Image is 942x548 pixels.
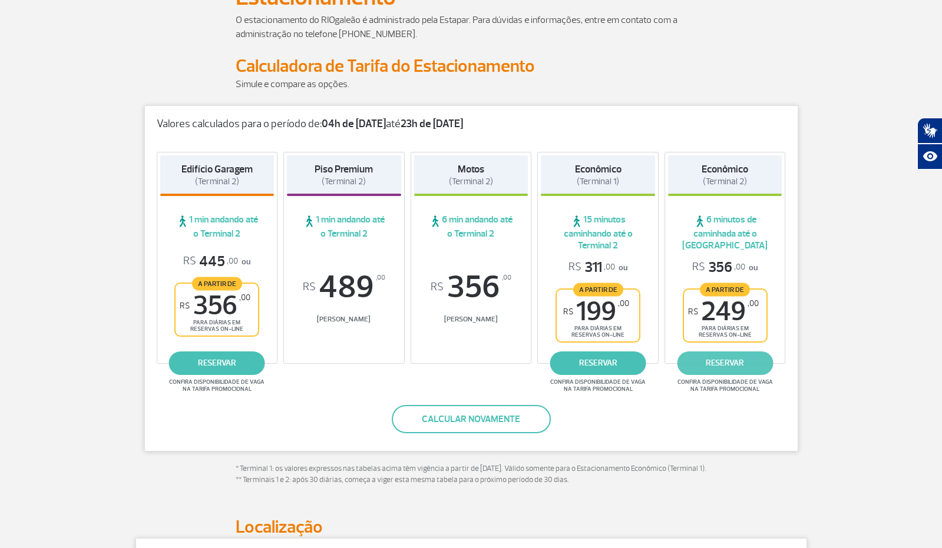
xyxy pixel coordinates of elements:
[180,301,190,311] sup: R$
[550,351,646,375] a: reservar
[567,325,629,338] span: para diárias em reservas on-line
[458,163,484,175] strong: Motos
[157,118,786,131] p: Valores calculados para o período de: até
[236,516,707,538] h2: Localização
[700,283,750,296] span: A partir de
[563,298,629,325] span: 199
[236,463,707,486] p: * Terminal 1: os valores expressos nas tabelas acima têm vigência a partir de [DATE]. Válido some...
[692,258,758,277] p: ou
[322,117,386,131] strong: 04h de [DATE]
[401,117,463,131] strong: 23h de [DATE]
[239,293,250,303] sup: ,00
[414,214,528,240] span: 6 min andando até o Terminal 2
[917,118,942,144] button: Abrir tradutor de língua de sinais.
[688,298,759,325] span: 249
[703,176,747,187] span: (Terminal 2)
[688,307,698,317] sup: R$
[577,176,619,187] span: (Terminal 1)
[431,281,444,294] sup: R$
[694,325,756,338] span: para diárias em reservas on-line
[414,271,528,303] span: 356
[186,319,248,333] span: para diárias em reservas on-line
[181,163,253,175] strong: Edifício Garagem
[287,271,401,303] span: 489
[748,298,759,308] sup: ,00
[303,281,316,294] sup: R$
[167,378,266,393] span: Confira disponibilidade de vaga na tarifa promocional
[563,307,573,317] sup: R$
[541,214,655,251] span: 15 minutos caminhando até o Terminal 2
[575,163,622,175] strong: Econômico
[376,271,385,284] sup: ,00
[702,163,748,175] strong: Econômico
[315,163,373,175] strong: Piso Premium
[917,144,942,170] button: Abrir recursos assistivos.
[917,118,942,170] div: Plugin de acessibilidade da Hand Talk.
[183,253,250,271] p: ou
[287,214,401,240] span: 1 min andando até o Terminal 2
[392,405,551,433] button: Calcular novamente
[568,258,627,277] p: ou
[183,253,238,271] span: 445
[414,315,528,324] span: [PERSON_NAME]
[236,77,707,91] p: Simule e compare as opções.
[236,13,707,41] p: O estacionamento do RIOgaleão é administrado pela Estapar. Para dúvidas e informações, entre em c...
[195,176,239,187] span: (Terminal 2)
[169,351,265,375] a: reservar
[676,378,775,393] span: Confira disponibilidade de vaga na tarifa promocional
[322,176,366,187] span: (Terminal 2)
[692,258,745,277] span: 356
[668,214,782,251] span: 6 minutos de caminhada até o [GEOGRAPHIC_DATA]
[449,176,493,187] span: (Terminal 2)
[502,271,511,284] sup: ,00
[548,378,647,393] span: Confira disponibilidade de vaga na tarifa promocional
[573,283,623,296] span: A partir de
[236,55,707,77] h2: Calculadora de Tarifa do Estacionamento
[180,293,250,319] span: 356
[677,351,773,375] a: reservar
[568,258,615,277] span: 311
[287,315,401,324] span: [PERSON_NAME]
[618,298,629,308] sup: ,00
[160,214,275,240] span: 1 min andando até o Terminal 2
[192,277,242,290] span: A partir de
